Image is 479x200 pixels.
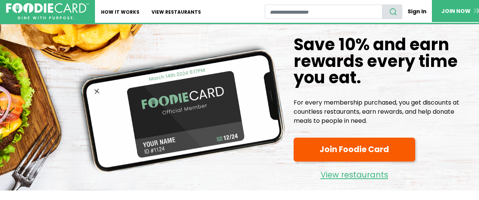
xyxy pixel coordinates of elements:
[402,5,432,19] a: Sign In
[382,5,402,19] button: search
[265,5,382,19] input: restaurant search
[294,165,415,181] a: View restaurants
[294,138,415,162] a: Join Foodie Card
[294,98,473,125] p: For every membership purchased, you get discounts at countless restaurants, earn rewards, and hel...
[6,3,89,20] img: FoodieCard; Eat, Drink, Save, Donate
[294,37,473,86] h1: Save 10% and earn rewards every time you eat.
